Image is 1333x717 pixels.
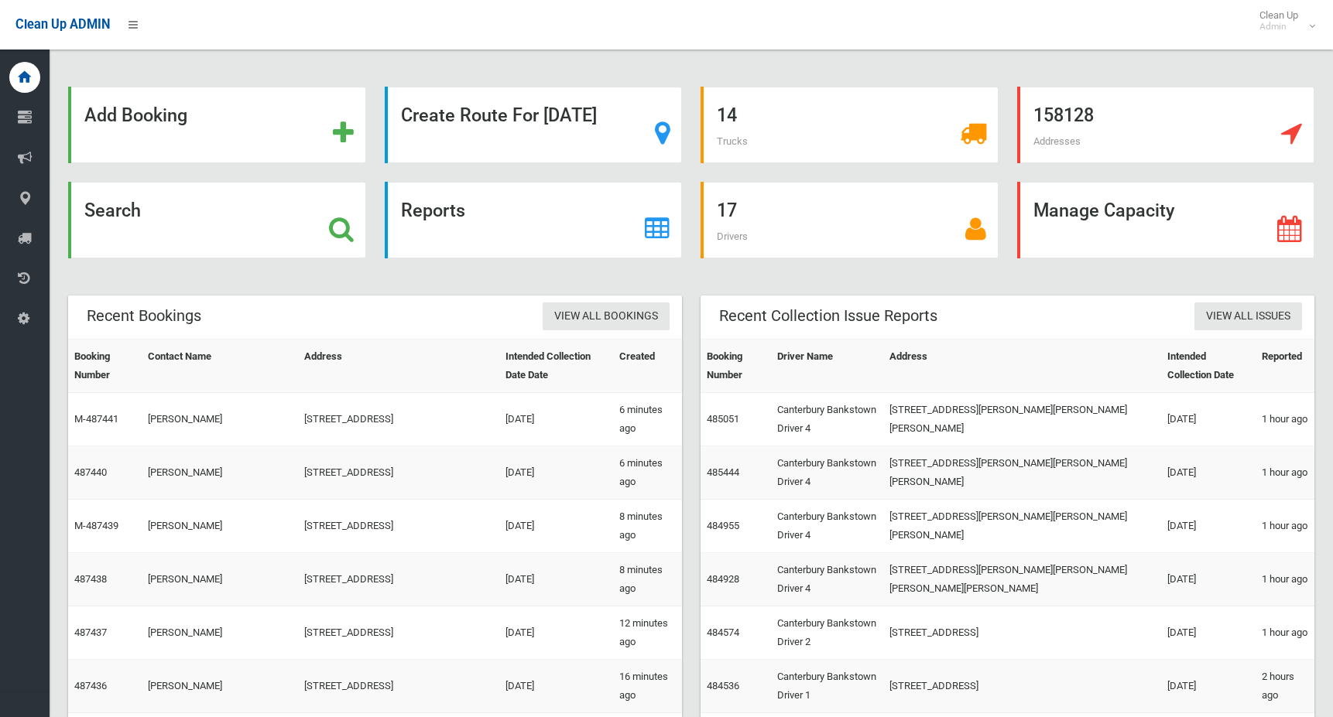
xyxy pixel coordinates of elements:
a: View All Bookings [543,302,670,331]
td: [STREET_ADDRESS] [883,606,1161,660]
th: Booking Number [68,340,142,393]
td: 6 minutes ago [613,393,682,446]
a: 485051 [707,413,739,425]
td: 8 minutes ago [613,500,682,553]
td: 1 hour ago [1256,553,1314,606]
a: 487438 [74,573,107,585]
td: [PERSON_NAME] [142,660,299,713]
a: Search [68,182,366,258]
td: [STREET_ADDRESS][PERSON_NAME][PERSON_NAME][PERSON_NAME] [883,393,1161,446]
td: Canterbury Bankstown Driver 2 [771,606,883,660]
td: [STREET_ADDRESS] [298,446,499,500]
th: Booking Number [701,340,771,393]
td: [PERSON_NAME] [142,606,299,660]
td: Canterbury Bankstown Driver 1 [771,660,883,713]
td: [STREET_ADDRESS][PERSON_NAME][PERSON_NAME][PERSON_NAME] [883,500,1161,553]
th: Created [613,340,682,393]
td: [DATE] [499,660,613,713]
td: Canterbury Bankstown Driver 4 [771,446,883,500]
td: [STREET_ADDRESS][PERSON_NAME][PERSON_NAME][PERSON_NAME] [883,446,1161,500]
td: [DATE] [499,500,613,553]
a: Reports [385,182,683,258]
a: View All Issues [1194,302,1302,331]
td: [DATE] [499,606,613,660]
th: Intended Collection Date Date [499,340,613,393]
td: [DATE] [1161,553,1256,606]
a: 484928 [707,573,739,585]
td: 1 hour ago [1256,606,1314,660]
td: [DATE] [1161,393,1256,446]
a: 14 Trucks [701,87,999,163]
a: 487437 [74,627,107,638]
td: [STREET_ADDRESS] [298,606,499,660]
a: 487440 [74,466,107,478]
td: [STREET_ADDRESS] [298,500,499,553]
a: Manage Capacity [1017,182,1315,258]
td: [STREET_ADDRESS] [298,660,499,713]
strong: Add Booking [84,104,187,126]
td: [DATE] [499,393,613,446]
th: Driver Name [771,340,883,393]
a: 484574 [707,627,739,638]
td: [DATE] [1161,500,1256,553]
header: Recent Collection Issue Reports [701,301,956,331]
td: 1 hour ago [1256,393,1314,446]
a: Create Route For [DATE] [385,87,683,163]
td: 1 hour ago [1256,500,1314,553]
th: Reported [1256,340,1314,393]
td: [DATE] [499,446,613,500]
th: Address [883,340,1161,393]
td: Canterbury Bankstown Driver 4 [771,500,883,553]
th: Contact Name [142,340,299,393]
td: 6 minutes ago [613,446,682,500]
span: Clean Up ADMIN [15,17,110,32]
strong: Search [84,200,141,221]
a: Add Booking [68,87,366,163]
strong: Manage Capacity [1033,200,1174,221]
td: [PERSON_NAME] [142,500,299,553]
td: Canterbury Bankstown Driver 4 [771,553,883,606]
span: Addresses [1033,135,1081,147]
a: 158128 Addresses [1017,87,1315,163]
th: Address [298,340,499,393]
td: [STREET_ADDRESS][PERSON_NAME][PERSON_NAME][PERSON_NAME][PERSON_NAME] [883,553,1161,606]
td: [DATE] [1161,606,1256,660]
a: M-487439 [74,520,118,531]
td: 16 minutes ago [613,660,682,713]
a: 17 Drivers [701,182,999,258]
td: 8 minutes ago [613,553,682,606]
td: [STREET_ADDRESS] [298,393,499,446]
td: [PERSON_NAME] [142,393,299,446]
strong: 14 [717,104,737,126]
td: 2 hours ago [1256,660,1314,713]
a: 487436 [74,680,107,691]
td: 12 minutes ago [613,606,682,660]
a: 485444 [707,466,739,478]
a: M-487441 [74,413,118,425]
td: [DATE] [1161,446,1256,500]
header: Recent Bookings [68,301,220,331]
td: Canterbury Bankstown Driver 4 [771,393,883,446]
a: 484955 [707,520,739,531]
span: Drivers [717,230,748,242]
td: [PERSON_NAME] [142,446,299,500]
strong: Create Route For [DATE] [401,104,597,126]
td: [DATE] [499,553,613,606]
td: 1 hour ago [1256,446,1314,500]
td: [STREET_ADDRESS] [298,553,499,606]
th: Intended Collection Date [1161,340,1256,393]
a: 484536 [707,680,739,691]
strong: 158128 [1033,104,1094,126]
small: Admin [1259,21,1298,32]
span: Trucks [717,135,748,147]
td: [PERSON_NAME] [142,553,299,606]
strong: Reports [401,200,465,221]
span: Clean Up [1252,9,1314,32]
strong: 17 [717,200,737,221]
td: [STREET_ADDRESS] [883,660,1161,713]
td: [DATE] [1161,660,1256,713]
